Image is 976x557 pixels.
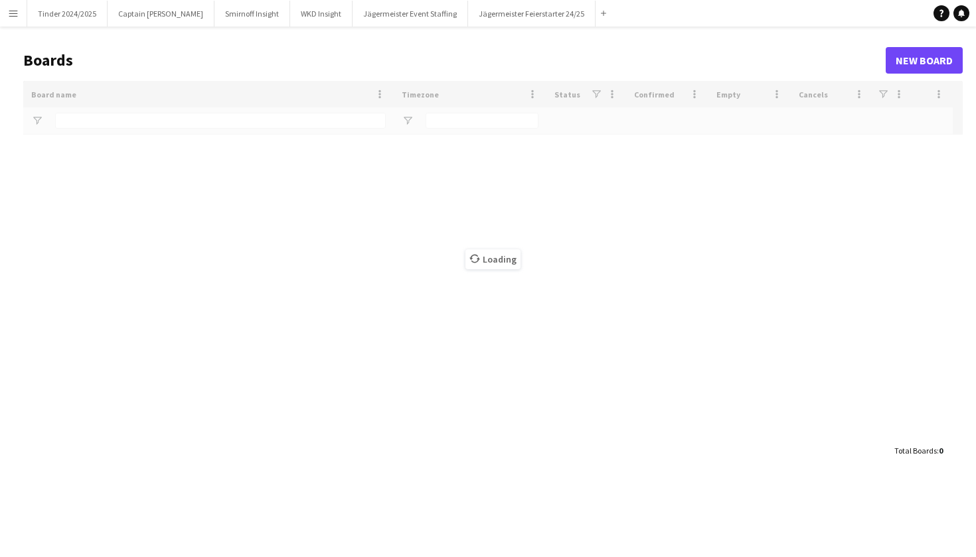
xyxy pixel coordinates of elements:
[894,438,943,464] div: :
[894,446,937,456] span: Total Boards
[23,50,886,70] h1: Boards
[465,249,521,269] span: Loading
[108,1,214,27] button: Captain [PERSON_NAME]
[27,1,108,27] button: Tinder 2024/2025
[886,47,963,74] a: New Board
[214,1,290,27] button: Smirnoff Insight
[290,1,353,27] button: WKD Insight
[353,1,468,27] button: Jägermeister Event Staffing
[468,1,596,27] button: Jägermeister Feierstarter 24/25
[939,446,943,456] span: 0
